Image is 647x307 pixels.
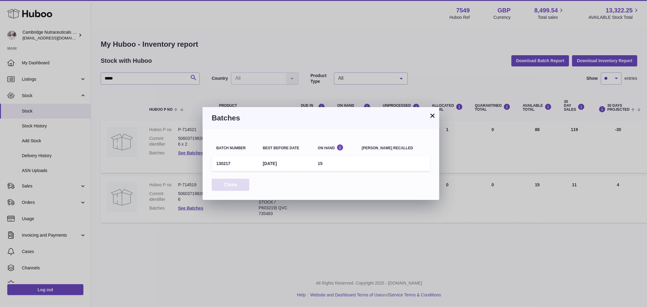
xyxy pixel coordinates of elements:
button: × [429,112,436,119]
h3: Batches [212,113,430,123]
td: [DATE] [258,156,313,171]
button: Close [212,179,249,191]
div: Best before date [263,146,308,150]
div: Batch number [216,146,254,150]
div: On Hand [318,144,353,150]
div: [PERSON_NAME] recalled [362,146,426,150]
td: 15 [313,156,357,171]
td: 130217 [212,156,258,171]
